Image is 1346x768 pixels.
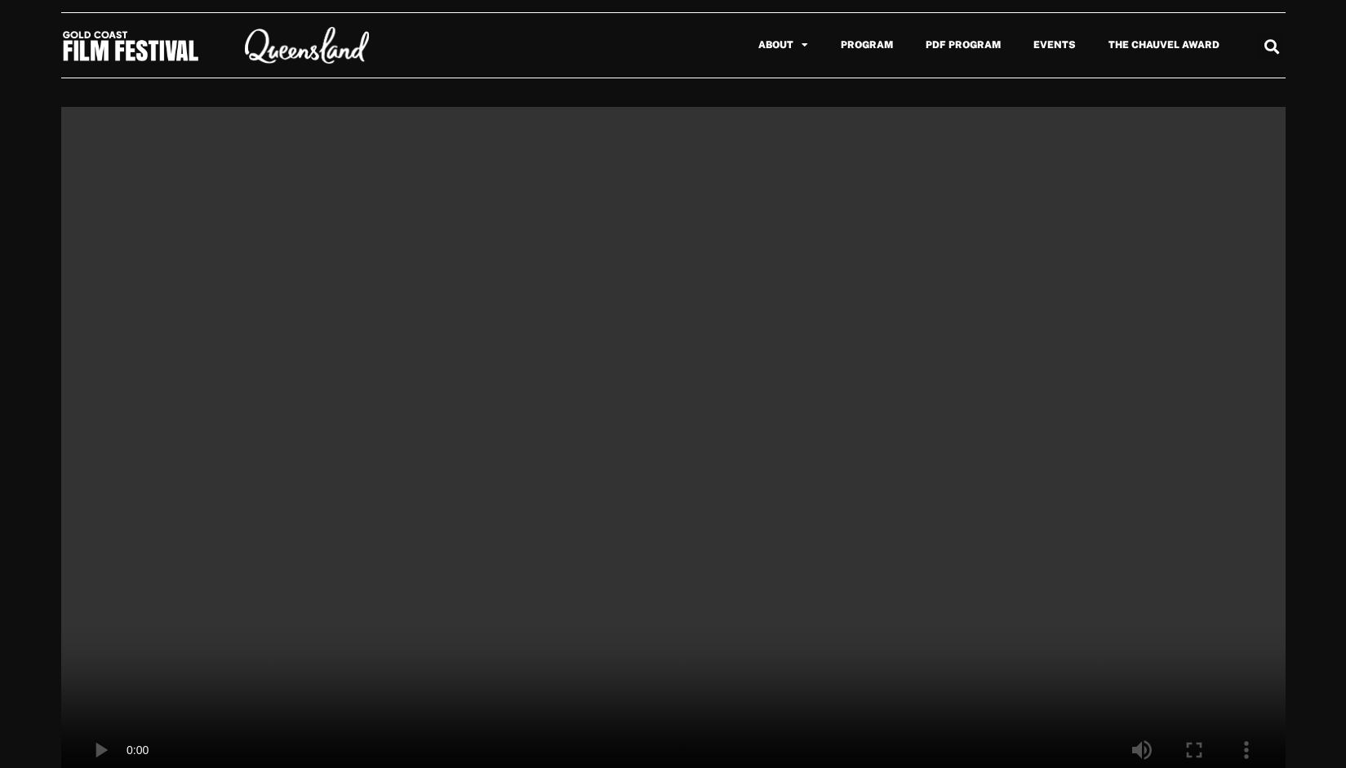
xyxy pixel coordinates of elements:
a: Program [824,26,909,64]
div: Search [1258,33,1285,60]
a: PDF Program [909,26,1017,64]
nav: Menu [407,26,1236,64]
a: Events [1017,26,1092,64]
a: The Chauvel Award [1092,26,1236,64]
a: About [742,26,824,64]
